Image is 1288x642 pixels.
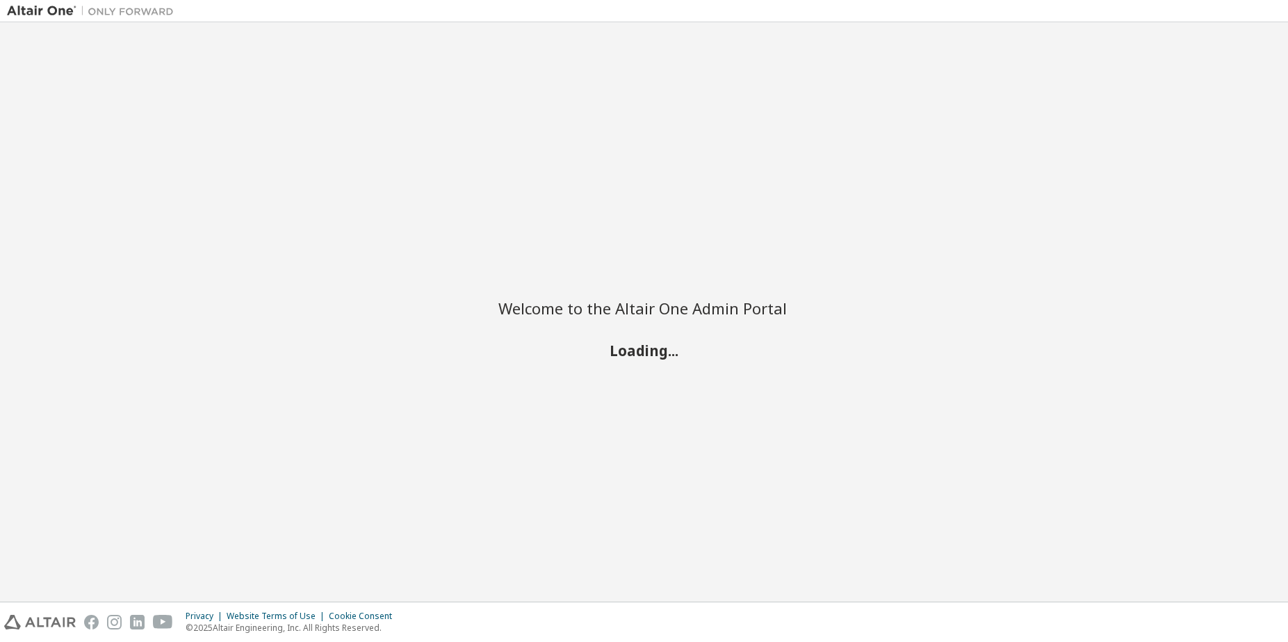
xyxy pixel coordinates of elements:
img: instagram.svg [107,615,122,629]
div: Cookie Consent [329,611,400,622]
div: Privacy [186,611,227,622]
img: youtube.svg [153,615,173,629]
img: facebook.svg [84,615,99,629]
h2: Loading... [498,341,790,359]
div: Website Terms of Use [227,611,329,622]
img: altair_logo.svg [4,615,76,629]
img: linkedin.svg [130,615,145,629]
img: Altair One [7,4,181,18]
p: © 2025 Altair Engineering, Inc. All Rights Reserved. [186,622,400,634]
h2: Welcome to the Altair One Admin Portal [498,298,790,318]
